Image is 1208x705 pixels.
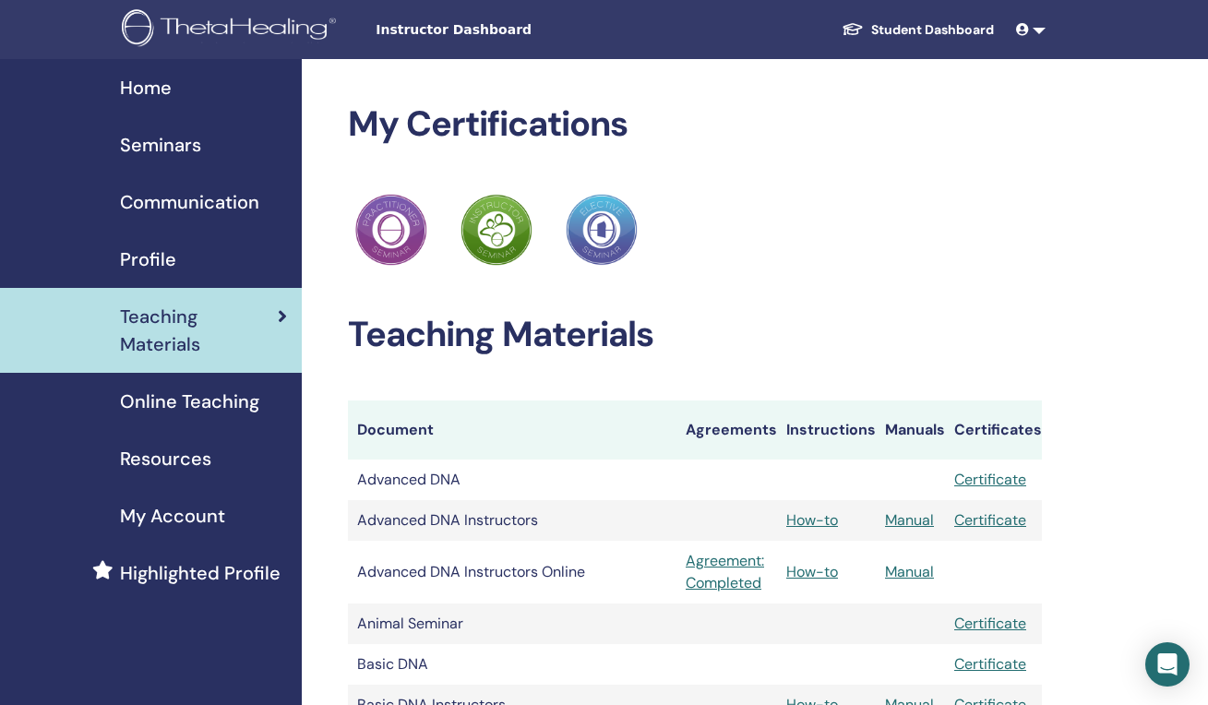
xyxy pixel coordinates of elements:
[348,460,676,500] td: Advanced DNA
[348,314,1042,356] h2: Teaching Materials
[120,188,259,216] span: Communication
[676,400,777,460] th: Agreements
[777,400,876,460] th: Instructions
[954,654,1026,674] a: Certificate
[1145,642,1190,687] div: Open Intercom Messenger
[120,445,211,472] span: Resources
[827,13,1009,47] a: Student Dashboard
[786,562,838,581] a: How-to
[954,470,1026,489] a: Certificate
[120,303,278,358] span: Teaching Materials
[348,103,1042,146] h2: My Certifications
[686,550,768,594] a: Agreement: Completed
[885,510,934,530] a: Manual
[348,400,676,460] th: Document
[376,20,652,40] span: Instructor Dashboard
[120,245,176,273] span: Profile
[566,194,638,266] img: Practitioner
[885,562,934,581] a: Manual
[460,194,532,266] img: Practitioner
[355,194,427,266] img: Practitioner
[120,502,225,530] span: My Account
[954,510,1026,530] a: Certificate
[348,541,676,603] td: Advanced DNA Instructors Online
[786,510,838,530] a: How-to
[120,74,172,102] span: Home
[348,603,676,644] td: Animal Seminar
[945,400,1042,460] th: Certificates
[842,21,864,37] img: graduation-cap-white.svg
[348,644,676,685] td: Basic DNA
[120,388,259,415] span: Online Teaching
[120,131,201,159] span: Seminars
[120,559,281,587] span: Highlighted Profile
[876,400,945,460] th: Manuals
[122,9,342,51] img: logo.png
[348,500,676,541] td: Advanced DNA Instructors
[954,614,1026,633] a: Certificate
